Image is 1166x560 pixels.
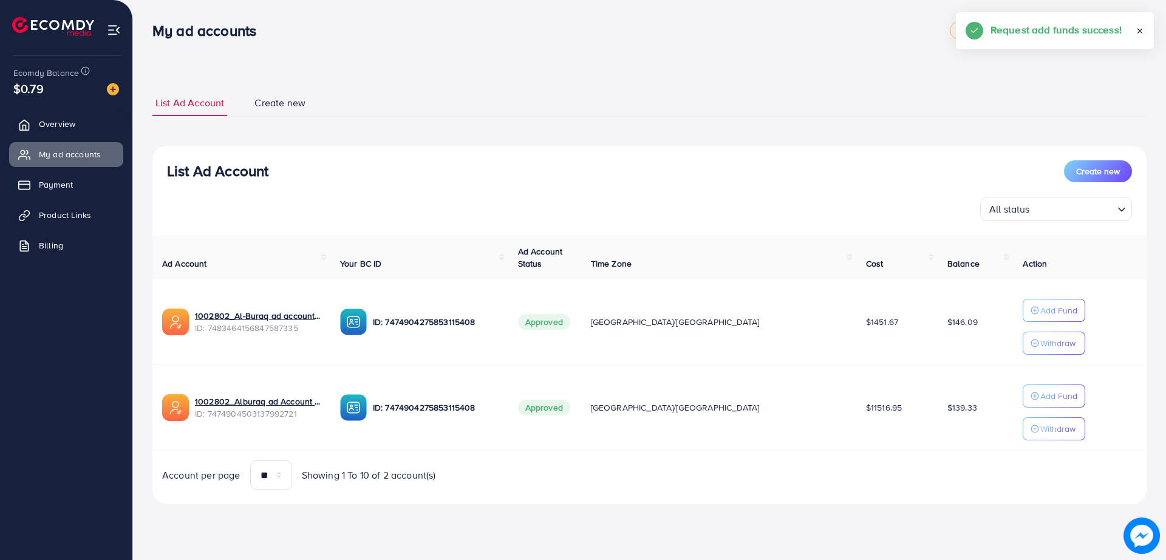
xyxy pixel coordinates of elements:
[866,401,902,414] span: $11516.95
[518,245,563,270] span: Ad Account Status
[107,23,121,37] img: menu
[947,401,977,414] span: $139.33
[947,316,978,328] span: $146.09
[1040,336,1076,350] p: Withdraw
[373,315,499,329] p: ID: 7474904275853115408
[9,142,123,166] a: My ad accounts
[195,310,321,322] a: 1002802_Al-Buraq ad account 02_1742380041767
[162,394,189,421] img: ic-ads-acc.e4c84228.svg
[987,200,1032,218] span: All status
[13,80,44,97] span: $0.79
[39,209,91,221] span: Product Links
[591,316,760,328] span: [GEOGRAPHIC_DATA]/[GEOGRAPHIC_DATA]
[254,96,305,110] span: Create new
[1023,299,1085,322] button: Add Fund
[340,309,367,335] img: ic-ba-acc.ded83a64.svg
[866,316,898,328] span: $1451.67
[1023,384,1085,408] button: Add Fund
[1064,160,1132,182] button: Create new
[947,258,980,270] span: Balance
[12,17,94,36] img: logo
[9,112,123,136] a: Overview
[195,408,321,420] span: ID: 7474904503137992721
[1040,303,1077,318] p: Add Fund
[162,468,240,482] span: Account per page
[1023,417,1085,440] button: Withdraw
[980,197,1132,221] div: Search for option
[39,118,75,130] span: Overview
[195,310,321,335] div: <span class='underline'>1002802_Al-Buraq ad account 02_1742380041767</span></br>7483464156847587335
[167,162,268,180] h3: List Ad Account
[9,233,123,258] a: Billing
[302,468,436,482] span: Showing 1 To 10 of 2 account(s)
[9,203,123,227] a: Product Links
[1040,422,1076,436] p: Withdraw
[39,148,101,160] span: My ad accounts
[9,172,123,197] a: Payment
[1123,517,1160,554] img: image
[591,401,760,414] span: [GEOGRAPHIC_DATA]/[GEOGRAPHIC_DATA]
[518,400,570,415] span: Approved
[990,22,1122,38] h5: Request add funds success!
[591,258,632,270] span: Time Zone
[155,96,224,110] span: List Ad Account
[162,309,189,335] img: ic-ads-acc.e4c84228.svg
[195,395,321,408] a: 1002802_Alburaq ad Account 1_1740386843243
[1040,389,1077,403] p: Add Fund
[1034,198,1113,218] input: Search for option
[39,239,63,251] span: Billing
[152,22,266,39] h3: My ad accounts
[162,258,207,270] span: Ad Account
[340,394,367,421] img: ic-ba-acc.ded83a64.svg
[195,395,321,420] div: <span class='underline'>1002802_Alburaq ad Account 1_1740386843243</span></br>7474904503137992721
[195,322,321,334] span: ID: 7483464156847587335
[518,314,570,330] span: Approved
[1076,165,1120,177] span: Create new
[866,258,884,270] span: Cost
[39,179,73,191] span: Payment
[373,400,499,415] p: ID: 7474904275853115408
[950,21,1045,39] a: metap_pakistan_001
[107,83,119,95] img: image
[1023,332,1085,355] button: Withdraw
[340,258,382,270] span: Your BC ID
[13,67,79,79] span: Ecomdy Balance
[1023,258,1047,270] span: Action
